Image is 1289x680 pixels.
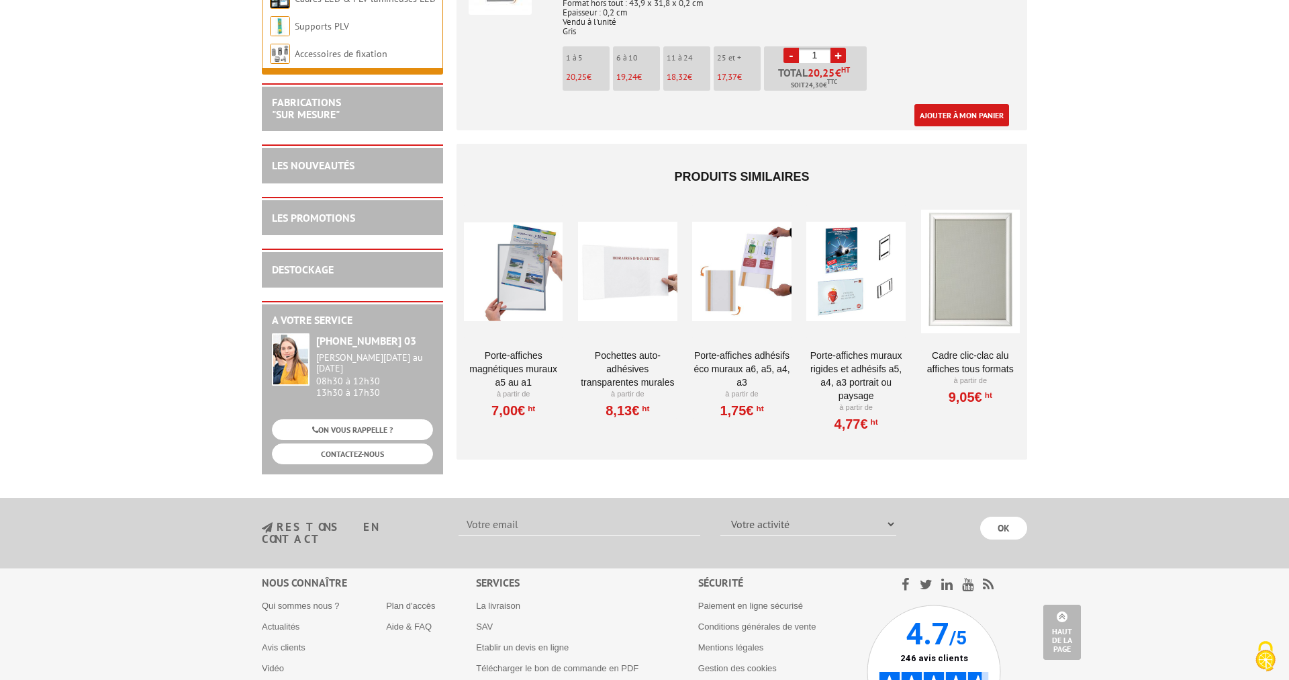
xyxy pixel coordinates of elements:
p: À partir de [806,402,905,413]
img: newsletter.jpg [262,522,273,534]
a: - [783,48,799,63]
a: Porte-affiches adhésifs éco muraux A6, A5, A4, A3 [692,349,791,389]
span: 24,30 [805,80,823,91]
a: Mentions légales [698,642,764,652]
a: Accessoires de fixation [295,48,387,60]
span: 18,32 [667,71,687,83]
a: Ajouter à mon panier [914,104,1009,126]
a: Plan d'accès [386,601,435,611]
button: Cookies (fenêtre modale) [1242,634,1289,680]
strong: [PHONE_NUMBER] 03 [316,334,416,347]
a: LES NOUVEAUTÉS [272,159,354,172]
p: À partir de [921,376,1020,386]
a: 8,13€HT [606,407,649,415]
input: Votre email [459,513,700,536]
a: Vidéo [262,663,284,673]
span: € [835,67,841,78]
a: 1,75€HT [720,407,763,415]
sup: TTC [827,78,837,85]
sup: HT [753,404,763,413]
img: widget-service.jpg [272,333,309,386]
a: Porte-affiches muraux rigides et adhésifs A5, A4, A3 portrait ou paysage [806,349,905,402]
div: 08h30 à 12h30 13h30 à 17h30 [316,352,433,398]
a: Télécharger le bon de commande en PDF [476,663,638,673]
div: [PERSON_NAME][DATE] au [DATE] [316,352,433,375]
p: € [566,73,610,82]
p: À partir de [692,389,791,400]
p: 11 à 24 [667,53,710,62]
a: FABRICATIONS"Sur Mesure" [272,95,341,121]
a: 7,00€HT [491,407,535,415]
a: Paiement en ligne sécurisé [698,601,803,611]
p: 1 à 5 [566,53,610,62]
p: À partir de [464,389,563,400]
a: + [830,48,846,63]
input: OK [980,517,1027,540]
p: € [616,73,660,82]
p: Total [767,67,867,91]
a: SAV [476,622,493,632]
a: Qui sommes nous ? [262,601,340,611]
img: Accessoires de fixation [270,44,290,64]
a: Actualités [262,622,299,632]
p: À partir de [578,389,677,400]
a: 4,77€HT [834,420,878,428]
span: 19,24 [616,71,637,83]
img: Supports PLV [270,16,290,36]
a: Conditions générales de vente [698,622,816,632]
div: Sécurité [698,575,867,591]
sup: HT [982,390,992,400]
h3: restons en contact [262,521,438,545]
a: Cadre Clic-Clac Alu affiches tous formats [921,349,1020,376]
sup: HT [525,404,535,413]
a: ON VOUS RAPPELLE ? [272,419,433,440]
a: Supports PLV [295,20,349,32]
div: Nous connaître [262,575,476,591]
p: 6 à 10 [616,53,660,62]
sup: HT [841,65,850,75]
span: Produits similaires [674,170,809,183]
a: Aide & FAQ [386,622,432,632]
span: Soit € [791,80,837,91]
img: Cookies (fenêtre modale) [1249,640,1282,673]
a: CONTACTEZ-NOUS [272,443,433,464]
a: DESTOCKAGE [272,263,334,276]
a: Gestion des cookies [698,663,777,673]
h2: A votre service [272,314,433,327]
p: 25 et + [717,53,761,62]
sup: HT [868,417,878,427]
span: 17,37 [717,71,737,83]
a: Haut de la page [1043,605,1081,660]
span: 20,25 [566,71,587,83]
a: Etablir un devis en ligne [476,642,569,652]
a: La livraison [476,601,520,611]
a: Pochettes auto-adhésives transparentes murales [578,349,677,389]
p: € [717,73,761,82]
span: 20,25 [808,67,835,78]
div: Services [476,575,698,591]
a: LES PROMOTIONS [272,211,355,224]
a: 9,05€HT [949,393,992,401]
sup: HT [639,404,649,413]
a: Porte-affiches magnétiques muraux A5 au A1 [464,349,563,389]
p: € [667,73,710,82]
a: Avis clients [262,642,305,652]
